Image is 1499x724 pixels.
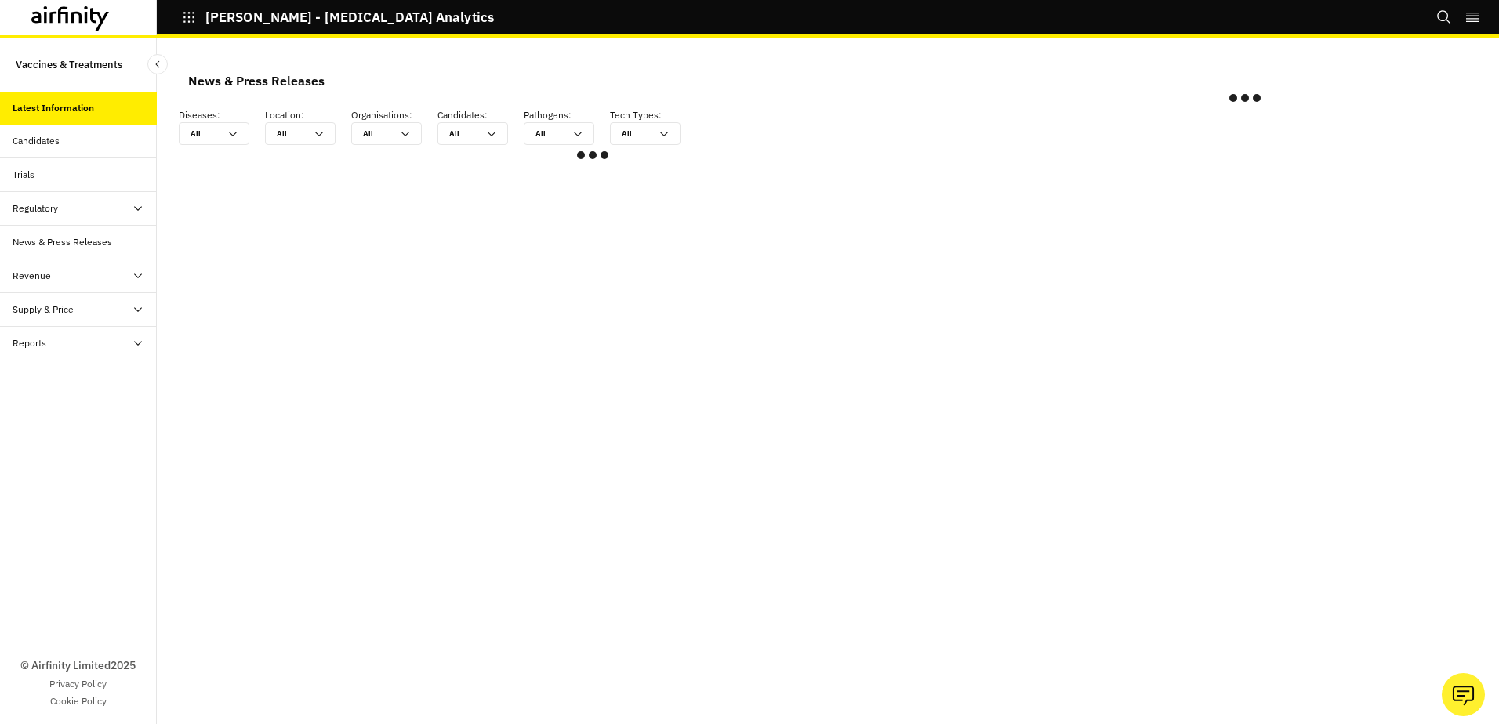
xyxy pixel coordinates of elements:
p: Candidates : [437,108,524,122]
p: Vaccines & Treatments [16,50,122,79]
div: Supply & Price [13,302,74,317]
div: Revenue [13,269,51,283]
a: Privacy Policy [49,677,107,691]
div: News & Press Releases [188,69,325,92]
p: Diseases : [179,108,265,122]
div: Trials [13,168,34,182]
button: Ask our analysts [1442,673,1485,716]
p: Tech Types : [610,108,696,122]
p: Pathogens : [524,108,610,122]
p: © Airfinity Limited 2025 [20,657,136,674]
div: Reports [13,336,46,350]
div: Candidates [13,134,60,148]
button: [PERSON_NAME] - [MEDICAL_DATA] Analytics [182,4,494,31]
button: Close Sidebar [147,54,168,74]
div: Regulatory [13,201,58,215]
button: Search [1436,4,1452,31]
p: Location : [265,108,351,122]
a: Cookie Policy [50,694,107,708]
div: News & Press Releases [13,235,112,249]
p: Organisations : [351,108,437,122]
div: Latest Information [13,101,94,115]
p: [PERSON_NAME] - [MEDICAL_DATA] Analytics [205,10,494,24]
